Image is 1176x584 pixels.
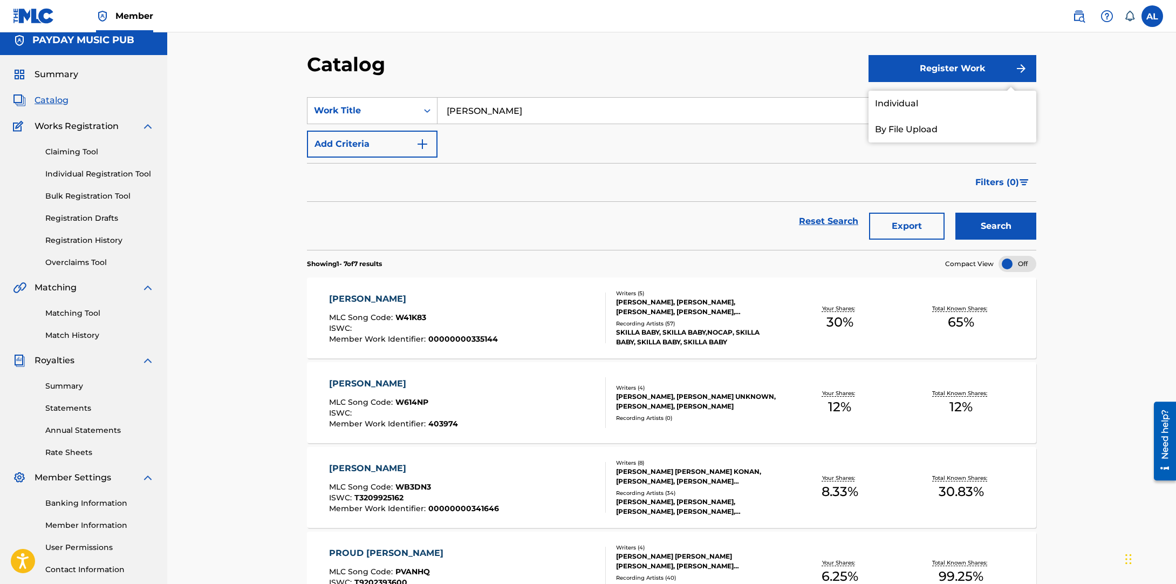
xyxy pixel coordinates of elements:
[329,482,395,492] span: MLC Song Code :
[932,389,990,397] p: Total Known Shares:
[975,176,1019,189] span: Filters ( 0 )
[45,146,154,158] a: Claiming Tool
[616,414,779,422] div: Recording Artists ( 0 )
[45,235,154,246] a: Registration History
[1100,10,1113,23] img: help
[45,520,154,531] a: Member Information
[616,489,779,497] div: Recording Artists ( 34 )
[307,259,382,269] p: Showing 1 - 7 of 7 results
[822,474,858,482] p: Your Shares:
[1146,397,1176,484] iframe: Resource Center
[45,381,154,392] a: Summary
[1068,5,1090,27] a: Public Search
[307,277,1036,358] a: [PERSON_NAME]MLC Song Code:W41K83ISWC:Member Work Identifier:00000000335144Writers (5)[PERSON_NAM...
[1124,11,1135,22] div: Notifications
[13,354,26,367] img: Royalties
[45,213,154,224] a: Registration Drafts
[307,447,1036,528] a: [PERSON_NAME]MLC Song Code:WB3DN3ISWC:T3209925162Member Work Identifier:00000000341646Writers (8)...
[13,68,78,81] a: SummarySummary
[329,567,395,576] span: MLC Song Code :
[35,471,111,484] span: Member Settings
[1020,179,1029,186] img: filter
[141,120,154,133] img: expand
[616,289,779,297] div: Writers ( 5 )
[45,447,154,458] a: Rate Sheets
[869,91,1036,117] a: Individual
[945,259,994,269] span: Compact View
[329,547,498,560] div: PROUD [PERSON_NAME]
[932,559,990,567] p: Total Known Shares:
[307,52,391,77] h2: Catalog
[13,68,26,81] img: Summary
[45,542,154,553] a: User Permissions
[616,320,779,328] div: Recording Artists ( 57 )
[307,97,1036,250] form: Search Form
[96,10,109,23] img: Top Rightsholder
[45,498,154,509] a: Banking Information
[35,120,119,133] span: Works Registration
[616,467,779,486] div: [PERSON_NAME] [PERSON_NAME] KONAN, [PERSON_NAME], [PERSON_NAME] [PERSON_NAME], [PERSON_NAME], [PE...
[354,493,404,502] span: T3209925162
[395,313,426,322] span: W41K83
[13,34,26,47] img: Accounts
[932,474,990,482] p: Total Known Shares:
[13,94,69,107] a: CatalogCatalog
[13,281,26,294] img: Matching
[969,169,1036,196] button: Filters (0)
[869,55,1036,82] button: Register Work
[932,304,990,313] p: Total Known Shares:
[13,94,26,107] img: Catalog
[32,34,134,46] h5: PAYDAY MUSIC PUB
[1125,543,1132,575] div: Drag
[616,574,779,582] div: Recording Artists ( 40 )
[141,354,154,367] img: expand
[115,10,153,22] span: Member
[822,389,858,397] p: Your Shares:
[869,213,945,240] button: Export
[822,559,858,567] p: Your Shares:
[329,419,428,429] span: Member Work Identifier :
[395,482,431,492] span: WB3DN3
[428,419,458,429] span: 403974
[13,8,54,24] img: MLC Logo
[329,377,458,390] div: [PERSON_NAME]
[1141,5,1163,27] div: User Menu
[616,392,779,411] div: [PERSON_NAME], [PERSON_NAME] UNKNOWN, [PERSON_NAME], [PERSON_NAME]
[35,94,69,107] span: Catalog
[329,408,354,418] span: ISWC :
[45,191,154,202] a: Bulk Registration Tool
[1096,5,1118,27] div: Help
[1122,532,1176,584] iframe: Chat Widget
[828,397,851,417] span: 12 %
[307,362,1036,443] a: [PERSON_NAME]MLC Song Code:W614NPISWC:Member Work Identifier:403974Writers (4)[PERSON_NAME], [PER...
[826,313,853,332] span: 30 %
[141,471,154,484] img: expand
[35,354,74,367] span: Royalties
[955,213,1036,240] button: Search
[939,482,984,501] span: 30.83 %
[45,403,154,414] a: Statements
[616,552,779,571] div: [PERSON_NAME] [PERSON_NAME] [PERSON_NAME], [PERSON_NAME] [PERSON_NAME], [PERSON_NAME]
[329,334,428,344] span: Member Work Identifier :
[948,313,974,332] span: 65 %
[395,397,428,407] span: W614NP
[329,397,395,407] span: MLC Song Code :
[45,564,154,575] a: Contact Information
[395,567,430,576] span: PVANHQ
[307,131,437,158] button: Add Criteria
[1015,62,1028,75] img: f7272a7cc735f4ea7f67.svg
[45,168,154,180] a: Individual Registration Tool
[329,493,354,502] span: ISWC :
[428,334,498,344] span: 00000000335144
[616,459,779,467] div: Writers ( 8 )
[822,304,858,313] p: Your Shares:
[1072,10,1085,23] img: search
[949,397,973,417] span: 12 %
[141,281,154,294] img: expand
[329,462,499,475] div: [PERSON_NAME]
[35,281,77,294] span: Matching
[45,425,154,436] a: Annual Statements
[428,504,499,513] span: 00000000341646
